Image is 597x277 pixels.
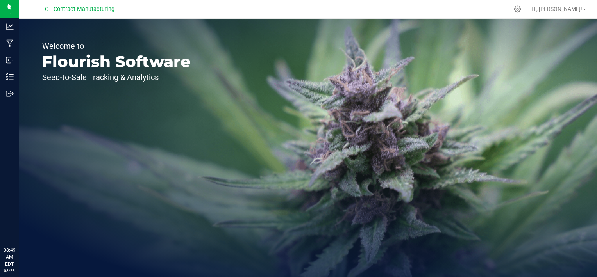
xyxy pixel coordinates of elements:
[45,6,114,12] span: CT Contract Manufacturing
[6,90,14,98] inline-svg: Outbound
[4,247,15,268] p: 08:49 AM EDT
[531,6,582,12] span: Hi, [PERSON_NAME]!
[42,54,191,69] p: Flourish Software
[6,56,14,64] inline-svg: Inbound
[513,5,522,13] div: Manage settings
[42,73,191,81] p: Seed-to-Sale Tracking & Analytics
[4,268,15,273] p: 08/28
[6,39,14,47] inline-svg: Manufacturing
[6,73,14,81] inline-svg: Inventory
[6,23,14,30] inline-svg: Analytics
[42,42,191,50] p: Welcome to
